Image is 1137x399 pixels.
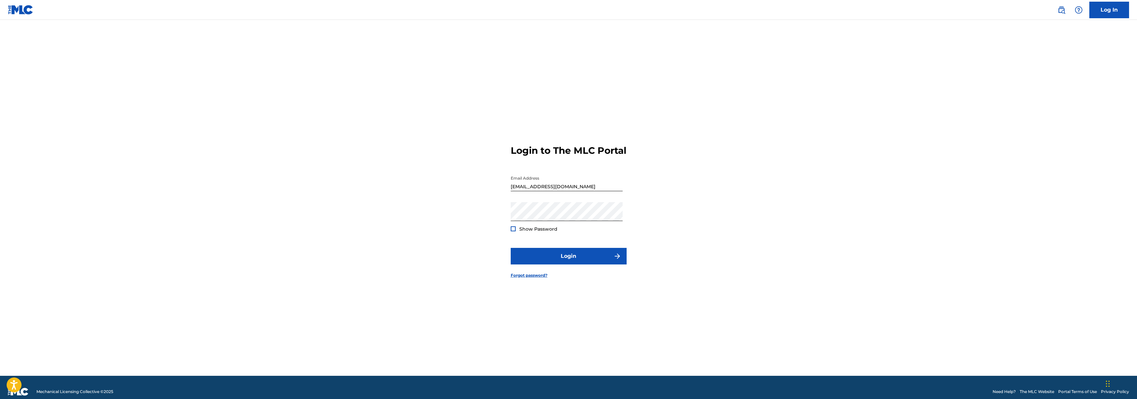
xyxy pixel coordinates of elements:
[1020,389,1054,395] a: The MLC Website
[613,252,621,260] img: f7272a7cc735f4ea7f67.svg
[1104,367,1137,399] iframe: Chat Widget
[519,226,557,232] span: Show Password
[511,145,626,156] h3: Login to The MLC Portal
[1106,374,1110,394] div: Drag
[1055,3,1068,17] a: Public Search
[36,389,113,395] span: Mechanical Licensing Collective © 2025
[1101,389,1129,395] a: Privacy Policy
[511,272,547,278] a: Forgot password?
[1072,3,1085,17] div: Help
[1089,2,1129,18] a: Log In
[8,388,28,396] img: logo
[511,248,627,264] button: Login
[1075,6,1083,14] img: help
[993,389,1016,395] a: Need Help?
[1058,389,1097,395] a: Portal Terms of Use
[1058,6,1065,14] img: search
[8,5,33,15] img: MLC Logo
